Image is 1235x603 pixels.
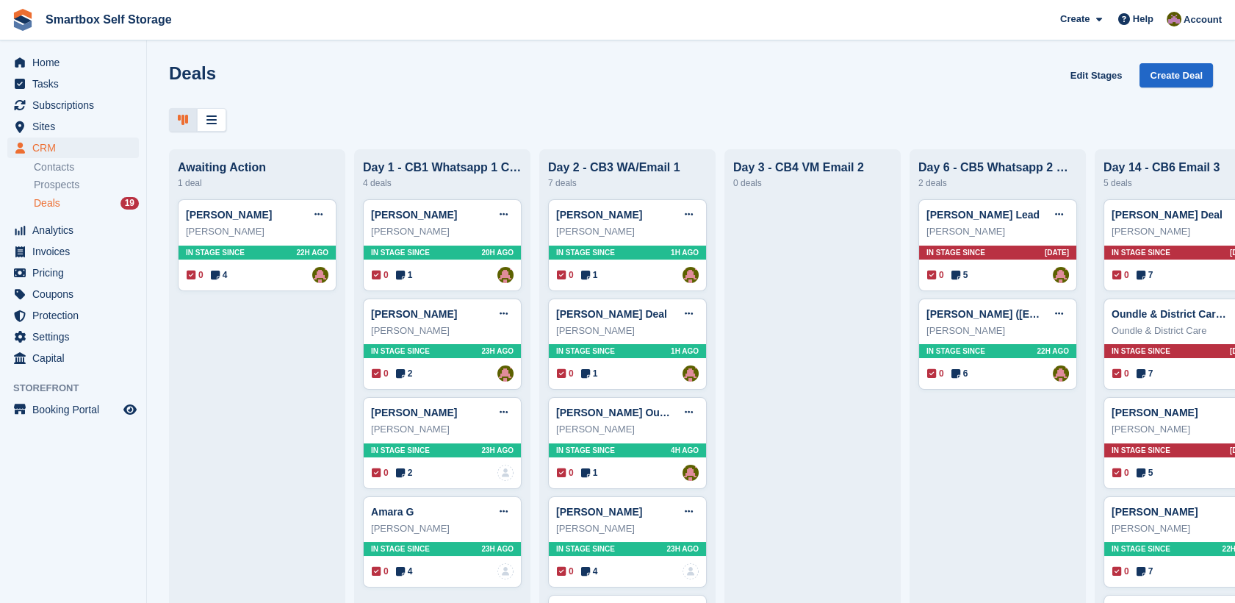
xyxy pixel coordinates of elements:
[34,177,139,193] a: Prospects
[32,241,120,262] span: Invoices
[186,247,245,258] span: In stage since
[371,209,457,221] a: [PERSON_NAME]
[497,465,514,481] a: deal-assignee-blank
[396,268,413,282] span: 1
[12,9,34,31] img: stora-icon-8386f47178a22dfd0bd8f6a31ec36ba5ce8667c1dd55bd0f319d3a0aa187defe.svg
[169,63,216,83] h1: Deals
[556,506,642,518] a: [PERSON_NAME]
[481,543,514,554] span: 23H AGO
[927,367,944,380] span: 0
[1112,346,1170,357] span: In stage since
[7,95,139,115] a: menu
[371,445,430,456] span: In stage since
[1112,407,1198,418] a: [PERSON_NAME]
[927,268,944,282] span: 0
[1112,506,1198,518] a: [PERSON_NAME]
[556,224,699,239] div: [PERSON_NAME]
[497,563,514,579] img: deal-assignee-blank
[951,367,968,380] span: 6
[32,284,120,304] span: Coupons
[556,209,642,221] a: [PERSON_NAME]
[556,543,615,554] span: In stage since
[1133,12,1153,26] span: Help
[178,174,336,192] div: 1 deal
[1184,13,1222,27] span: Account
[7,284,139,304] a: menu
[7,263,139,283] a: menu
[396,466,413,479] span: 2
[34,178,79,192] span: Prospects
[120,197,139,210] div: 19
[372,367,389,380] span: 0
[926,324,1069,338] div: [PERSON_NAME]
[556,407,681,418] a: [PERSON_NAME] Oundle
[1112,268,1129,282] span: 0
[40,7,178,32] a: Smartbox Self Storage
[581,466,598,479] span: 1
[481,445,514,456] span: 23H AGO
[312,267,328,283] img: Alex Selenitsas
[497,365,514,382] a: Alex Selenitsas
[1137,268,1153,282] span: 7
[1137,367,1153,380] span: 7
[371,506,414,518] a: Amara G
[683,465,699,481] img: Alex Selenitsas
[556,247,615,258] span: In stage since
[557,268,574,282] span: 0
[32,399,120,420] span: Booking Portal
[556,445,615,456] span: In stage since
[371,247,430,258] span: In stage since
[32,348,120,368] span: Capital
[683,563,699,579] img: deal-assignee-blank
[926,308,1226,320] a: [PERSON_NAME] ([EMAIL_ADDRESS][DOMAIN_NAME]) Deal
[733,161,892,174] div: Day 3 - CB4 VM Email 2
[372,466,389,479] span: 0
[7,138,139,158] a: menu
[671,247,699,258] span: 1H AGO
[1112,247,1170,258] span: In stage since
[34,196,139,211] a: Deals 19
[918,161,1077,174] div: Day 6 - CB5 Whatsapp 2 Offer
[557,466,574,479] span: 0
[1060,12,1090,26] span: Create
[666,543,699,554] span: 23H AGO
[1137,565,1153,578] span: 7
[371,308,457,320] a: [PERSON_NAME]
[7,399,139,420] a: menu
[671,346,699,357] span: 1H AGO
[396,565,413,578] span: 4
[548,161,707,174] div: Day 2 - CB3 WA/Email 1
[396,367,413,380] span: 2
[372,565,389,578] span: 0
[32,305,120,326] span: Protection
[556,422,699,437] div: [PERSON_NAME]
[1045,247,1069,258] span: [DATE]
[178,161,336,174] div: Awaiting Action
[7,220,139,240] a: menu
[13,381,146,396] span: Storefront
[683,365,699,382] a: Alex Selenitsas
[926,224,1069,239] div: [PERSON_NAME]
[1065,63,1128,88] a: Edit Stages
[497,267,514,283] a: Alex Selenitsas
[371,543,430,554] span: In stage since
[371,407,457,418] a: [PERSON_NAME]
[7,74,139,94] a: menu
[1112,445,1170,456] span: In stage since
[187,268,204,282] span: 0
[683,267,699,283] a: Alex Selenitsas
[1053,365,1069,382] a: Alex Selenitsas
[556,324,699,338] div: [PERSON_NAME]
[1053,267,1069,283] a: Alex Selenitsas
[34,160,139,174] a: Contacts
[1112,565,1129,578] span: 0
[371,422,514,437] div: [PERSON_NAME]
[372,268,389,282] span: 0
[1137,466,1153,479] span: 5
[556,521,699,536] div: [PERSON_NAME]
[1037,346,1069,357] span: 22H AGO
[733,174,892,192] div: 0 deals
